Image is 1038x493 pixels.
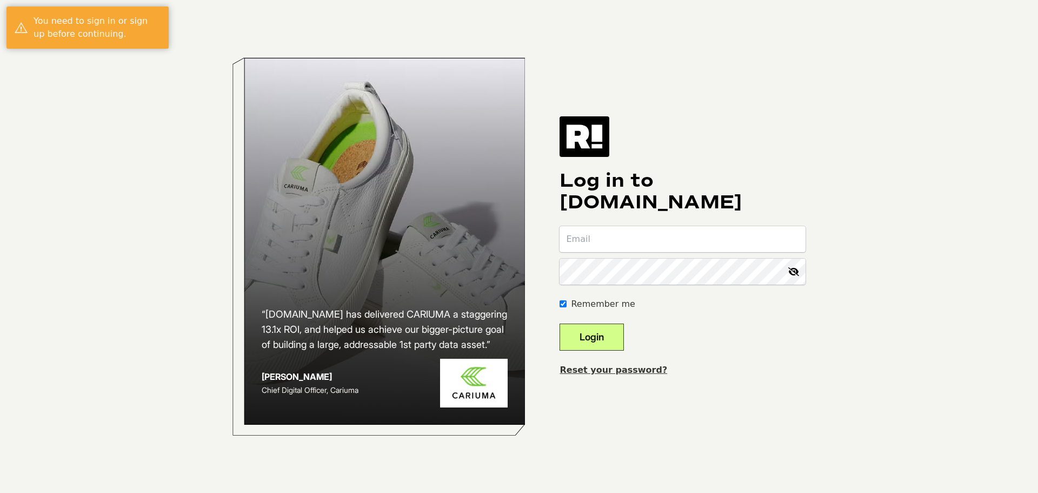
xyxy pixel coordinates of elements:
input: Email [560,226,806,252]
div: You need to sign in or sign up before continuing. [34,15,161,41]
img: Cariuma [440,359,508,408]
h2: “[DOMAIN_NAME] has delivered CARIUMA a staggering 13.1x ROI, and helped us achieve our bigger-pic... [262,307,508,352]
a: Reset your password? [560,365,667,375]
label: Remember me [571,298,635,311]
span: Chief Digital Officer, Cariuma [262,385,358,395]
h1: Log in to [DOMAIN_NAME] [560,170,806,213]
button: Login [560,324,624,351]
strong: [PERSON_NAME] [262,371,332,382]
img: Retention.com [560,116,609,156]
